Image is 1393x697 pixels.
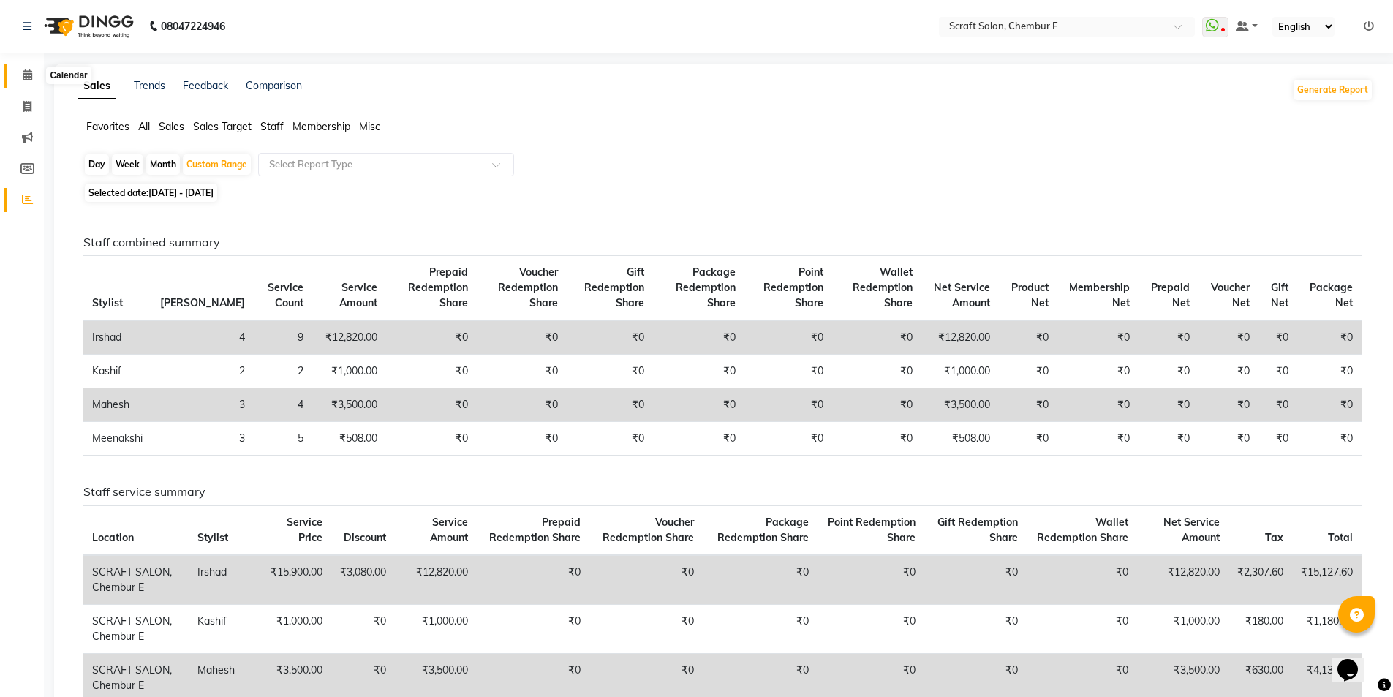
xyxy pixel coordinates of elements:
[653,320,744,355] td: ₹0
[1137,604,1228,653] td: ₹1,000.00
[148,187,214,198] span: [DATE] - [DATE]
[92,296,123,309] span: Stylist
[183,154,251,175] div: Custom Range
[567,388,653,422] td: ₹0
[151,422,254,456] td: 3
[189,604,257,653] td: Kashif
[999,422,1057,456] td: ₹0
[1198,388,1258,422] td: ₹0
[83,604,189,653] td: SCRAFT SALON, Chembur E
[386,355,476,388] td: ₹0
[1057,320,1139,355] td: ₹0
[477,422,567,456] td: ₹0
[653,355,744,388] td: ₹0
[151,320,254,355] td: 4
[1258,388,1297,422] td: ₹0
[1151,281,1190,309] span: Prepaid Net
[921,320,999,355] td: ₹12,820.00
[1228,604,1292,653] td: ₹180.00
[254,355,312,388] td: 2
[1297,320,1362,355] td: ₹0
[83,485,1362,499] h6: Staff service summary
[1027,604,1137,653] td: ₹0
[134,79,165,92] a: Trends
[257,604,331,653] td: ₹1,000.00
[1292,604,1362,653] td: ₹1,180.00
[999,355,1057,388] td: ₹0
[489,516,581,544] span: Prepaid Redemption Share
[653,388,744,422] td: ₹0
[1310,281,1353,309] span: Package Net
[1037,516,1128,544] span: Wallet Redemption Share
[344,531,386,544] span: Discount
[138,120,150,133] span: All
[268,281,303,309] span: Service Count
[37,6,137,47] img: logo
[832,422,921,456] td: ₹0
[603,516,694,544] span: Voucher Redemption Share
[477,355,567,388] td: ₹0
[83,555,189,605] td: SCRAFT SALON, Chembur E
[1297,355,1362,388] td: ₹0
[1163,516,1220,544] span: Net Service Amount
[832,388,921,422] td: ₹0
[1137,555,1228,605] td: ₹12,820.00
[312,355,386,388] td: ₹1,000.00
[359,120,380,133] span: Misc
[567,355,653,388] td: ₹0
[934,281,990,309] span: Net Service Amount
[83,320,151,355] td: Irshad
[999,320,1057,355] td: ₹0
[1198,320,1258,355] td: ₹0
[921,355,999,388] td: ₹1,000.00
[1294,80,1372,100] button: Generate Report
[477,388,567,422] td: ₹0
[744,388,832,422] td: ₹0
[386,388,476,422] td: ₹0
[477,604,590,653] td: ₹0
[287,516,322,544] span: Service Price
[584,265,644,309] span: Gift Redemption Share
[254,320,312,355] td: 9
[430,516,468,544] span: Service Amount
[197,531,228,544] span: Stylist
[703,604,818,653] td: ₹0
[395,555,477,605] td: ₹12,820.00
[717,516,809,544] span: Package Redemption Share
[676,265,736,309] span: Package Redemption Share
[193,120,252,133] span: Sales Target
[1258,355,1297,388] td: ₹0
[159,120,184,133] span: Sales
[86,120,129,133] span: Favorites
[312,320,386,355] td: ₹12,820.00
[83,236,1362,249] h6: Staff combined summary
[1057,422,1139,456] td: ₹0
[386,422,476,456] td: ₹0
[1292,555,1362,605] td: ₹15,127.60
[386,320,476,355] td: ₹0
[567,422,653,456] td: ₹0
[46,67,91,84] div: Calendar
[1069,281,1130,309] span: Membership Net
[1057,388,1139,422] td: ₹0
[1297,388,1362,422] td: ₹0
[1198,422,1258,456] td: ₹0
[146,154,180,175] div: Month
[477,555,590,605] td: ₹0
[589,604,703,653] td: ₹0
[744,422,832,456] td: ₹0
[1139,320,1198,355] td: ₹0
[937,516,1018,544] span: Gift Redemption Share
[1271,281,1288,309] span: Gift Net
[189,555,257,605] td: Irshad
[832,320,921,355] td: ₹0
[151,388,254,422] td: 3
[1198,355,1258,388] td: ₹0
[246,79,302,92] a: Comparison
[1228,555,1292,605] td: ₹2,307.60
[339,281,377,309] span: Service Amount
[567,320,653,355] td: ₹0
[1057,355,1139,388] td: ₹0
[703,555,818,605] td: ₹0
[85,154,109,175] div: Day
